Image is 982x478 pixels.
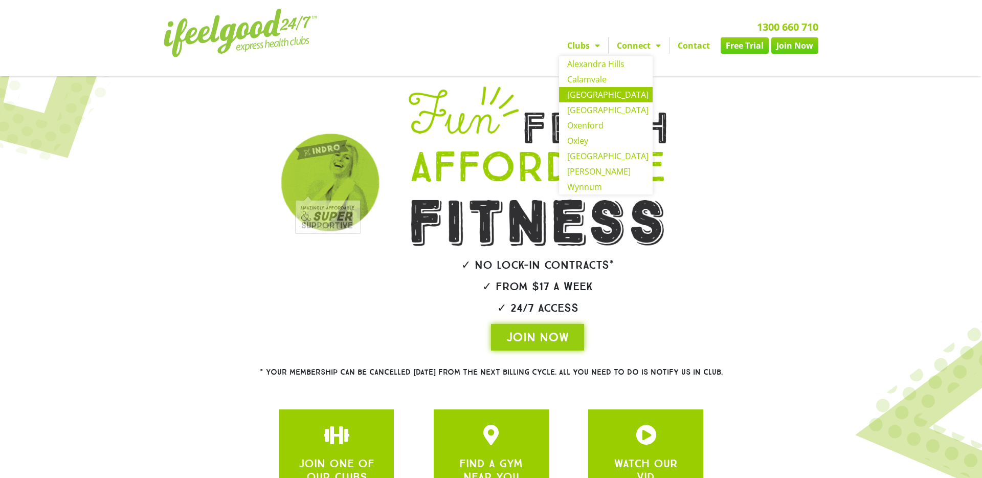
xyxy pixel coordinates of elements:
a: Oxenford [559,118,653,133]
a: JOIN ONE OF OUR CLUBS [326,425,347,445]
a: Clubs [559,37,608,54]
h2: * Your membership can be cancelled [DATE] from the next billing cycle. All you need to do is noti... [222,368,760,376]
a: JOIN NOW [491,324,584,351]
a: Calamvale [559,72,653,87]
a: JOIN ONE OF OUR CLUBS [481,425,501,445]
a: 1300 660 710 [757,20,818,34]
a: Join Now [771,37,818,54]
nav: Menu [396,37,818,54]
a: JOIN ONE OF OUR CLUBS [636,425,656,445]
a: Free Trial [721,37,769,54]
a: Wynnum [559,179,653,194]
h2: ✓ From $17 a week [380,281,696,292]
h2: ✓ No lock-in contracts* [380,259,696,271]
span: JOIN NOW [506,329,569,345]
h2: ✓ 24/7 Access [380,302,696,314]
a: [GEOGRAPHIC_DATA] [559,87,653,102]
a: [GEOGRAPHIC_DATA] [559,102,653,118]
a: Oxley [559,133,653,148]
a: Contact [669,37,718,54]
a: [GEOGRAPHIC_DATA] [559,148,653,164]
a: Alexandra Hills [559,56,653,72]
a: Connect [609,37,669,54]
a: [PERSON_NAME] [559,164,653,179]
ul: Clubs [559,56,653,194]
